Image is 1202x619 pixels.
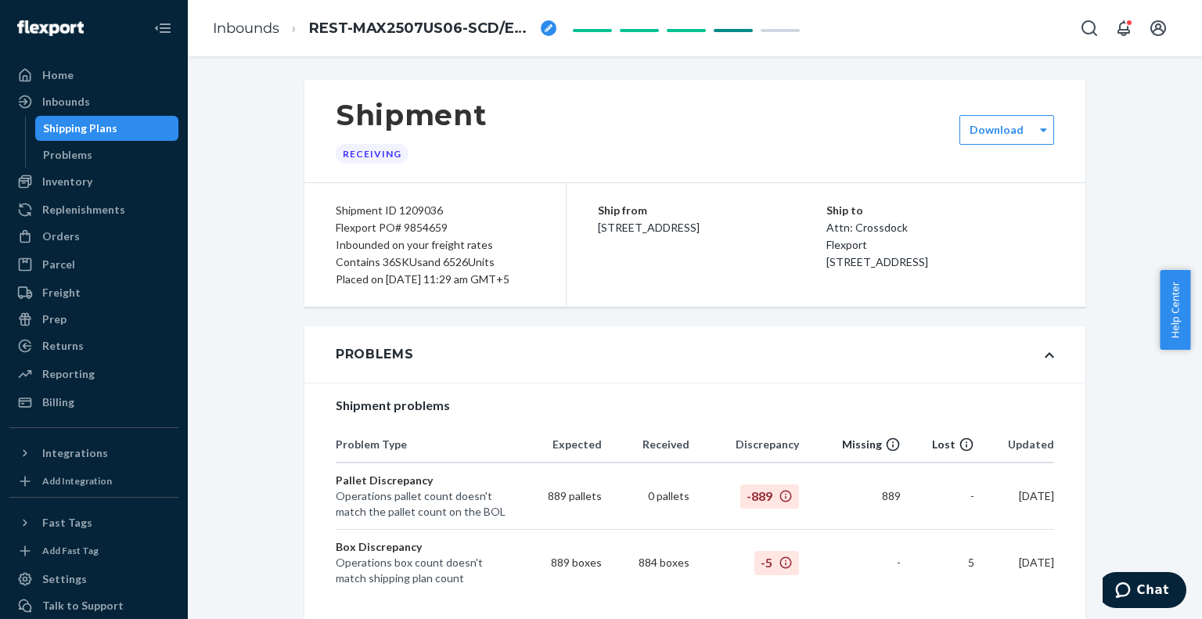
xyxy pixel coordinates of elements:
[974,427,1054,463] th: Updated
[9,280,178,305] a: Freight
[42,94,90,110] div: Inbounds
[42,67,74,83] div: Home
[740,484,799,509] span: -889
[9,593,178,618] button: Talk to Support
[901,437,974,452] div: Lost
[9,169,178,194] a: Inventory
[336,396,1054,415] div: Shipment problems
[9,197,178,222] a: Replenishments
[9,472,178,491] a: Add Integration
[1143,13,1174,44] button: Open account menu
[9,224,178,249] a: Orders
[598,202,826,219] p: Ship from
[826,255,928,268] span: [STREET_ADDRESS]
[35,116,179,141] a: Shipping Plans
[602,530,690,596] td: 884 boxes
[9,510,178,535] button: Fast Tags
[336,427,508,463] th: Problem Type
[309,19,534,39] span: REST-MAX2507US06-SCD/ESS/IFS/ITS/IPC
[213,20,279,37] a: Inbounds
[336,99,487,131] h1: Shipment
[336,488,508,520] div: Operations pallet count doesn't match the pallet count on the BOL
[1103,572,1186,611] iframe: Opens a widget where you can chat to one of our agents
[508,530,602,596] td: 889 boxes
[689,427,799,463] th: Discrepancy
[336,236,534,254] div: Inbounded on your freight rates
[42,311,67,327] div: Prep
[42,174,92,189] div: Inventory
[42,515,92,531] div: Fast Tags
[1108,13,1139,44] button: Open notifications
[147,13,178,44] button: Close Navigation
[336,473,433,487] span: Pallet Discrepancy
[826,202,1055,219] p: Ship to
[826,236,1055,254] p: Flexport
[42,229,80,244] div: Orders
[35,142,179,167] a: Problems
[336,219,534,236] div: Flexport PO# 9854659
[43,147,92,163] div: Problems
[9,362,178,387] a: Reporting
[799,463,901,530] td: 889
[17,20,84,36] img: Flexport logo
[42,571,87,587] div: Settings
[42,394,74,410] div: Billing
[42,366,95,382] div: Reporting
[42,445,108,461] div: Integrations
[974,463,1054,530] td: [DATE]
[508,427,602,463] th: Expected
[336,271,534,288] div: Placed on [DATE] 11:29 am GMT+5
[336,254,534,271] div: Contains 36 SKUs and 6526 Units
[42,474,112,488] div: Add Integration
[42,285,81,301] div: Freight
[9,390,178,415] a: Billing
[9,307,178,332] a: Prep
[598,221,700,234] span: [STREET_ADDRESS]
[9,63,178,88] a: Home
[9,252,178,277] a: Parcel
[42,598,124,614] div: Talk to Support
[42,257,75,272] div: Parcel
[508,463,602,530] td: 889 pallets
[336,345,414,364] div: Problems
[9,542,178,560] a: Add Fast Tag
[970,122,1024,138] label: Download
[799,437,901,452] div: Missing
[9,441,178,466] button: Integrations
[9,567,178,592] a: Settings
[602,463,690,530] td: 0 pallets
[754,551,799,575] span: -5
[9,333,178,358] a: Returns
[336,144,408,164] div: Receiving
[9,89,178,114] a: Inbounds
[42,338,84,354] div: Returns
[901,530,974,596] td: 5
[200,5,569,52] ol: breadcrumbs
[42,544,99,557] div: Add Fast Tag
[336,202,534,219] div: Shipment ID 1209036
[826,219,1055,236] p: Attn: Crossdock
[336,540,422,553] span: Box Discrepancy
[799,530,901,596] td: -
[901,463,974,530] td: -
[1074,13,1105,44] button: Open Search Box
[43,121,117,136] div: Shipping Plans
[1160,270,1190,350] button: Help Center
[974,530,1054,596] td: [DATE]
[602,427,690,463] th: Received
[42,202,125,218] div: Replenishments
[336,555,508,586] div: Operations box count doesn't match shipping plan count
